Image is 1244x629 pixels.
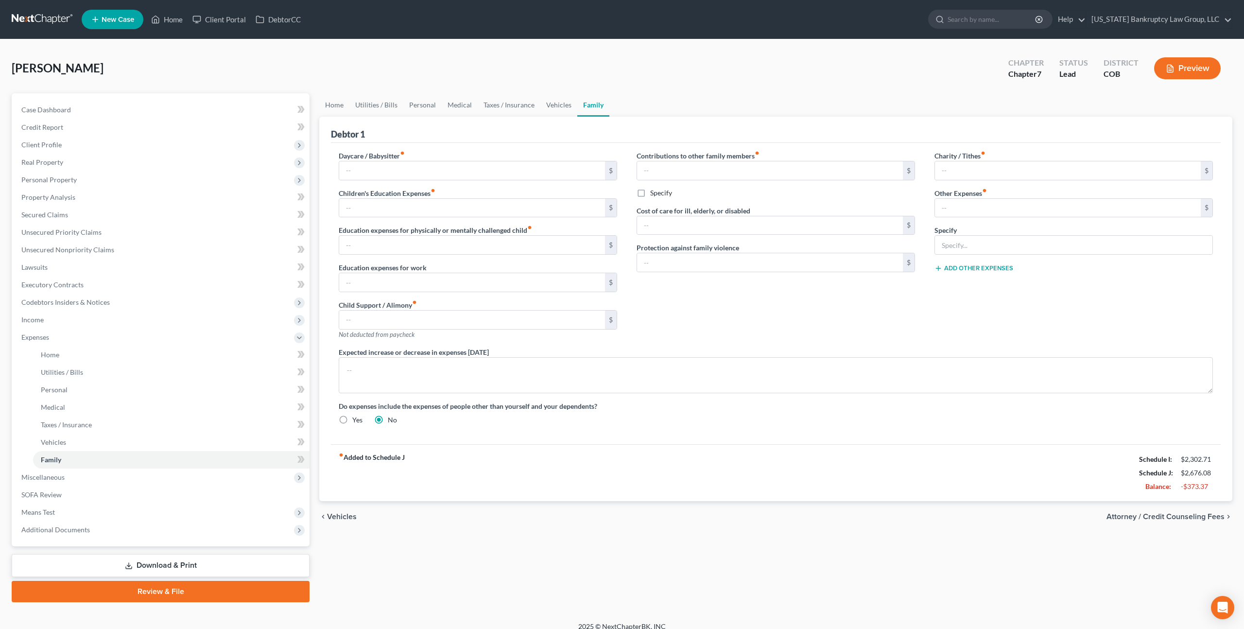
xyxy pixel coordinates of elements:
[339,236,605,254] input: --
[21,245,114,254] span: Unsecured Nonpriority Claims
[12,61,104,75] span: [PERSON_NAME]
[21,210,68,219] span: Secured Claims
[650,188,672,198] label: Specify
[948,10,1037,28] input: Search by name...
[1181,454,1213,464] div: $2,302.71
[1053,11,1086,28] a: Help
[934,264,1013,272] button: Add Other Expenses
[1181,482,1213,491] div: -$373.37
[605,199,617,217] div: $
[21,123,63,131] span: Credit Report
[1008,57,1044,69] div: Chapter
[21,508,55,516] span: Means Test
[21,473,65,481] span: Miscellaneous
[540,93,577,117] a: Vehicles
[1106,513,1232,521] button: Attorney / Credit Counseling Fees chevron_right
[14,259,310,276] a: Lawsuits
[934,151,985,161] label: Charity / Tithes
[12,554,310,577] a: Download & Print
[327,513,357,521] span: Vehicles
[442,93,478,117] a: Medical
[903,216,915,235] div: $
[319,513,327,521] i: chevron_left
[637,161,903,180] input: --
[935,161,1201,180] input: --
[33,381,310,399] a: Personal
[21,298,110,306] span: Codebtors Insiders & Notices
[339,401,1213,411] label: Do expenses include the expenses of people other than yourself and your dependents?
[339,311,605,329] input: --
[1225,513,1232,521] i: chevron_right
[605,236,617,254] div: $
[637,216,903,235] input: --
[41,438,66,446] span: Vehicles
[1201,199,1212,217] div: $
[1154,57,1221,79] button: Preview
[1106,513,1225,521] span: Attorney / Credit Counseling Fees
[21,280,84,289] span: Executory Contracts
[339,453,344,457] i: fiber_manual_record
[605,161,617,180] div: $
[14,189,310,206] a: Property Analysis
[755,151,760,156] i: fiber_manual_record
[33,416,310,434] a: Taxes / Insurance
[14,224,310,241] a: Unsecured Priority Claims
[41,403,65,411] span: Medical
[21,193,75,201] span: Property Analysis
[102,16,134,23] span: New Case
[339,199,605,217] input: --
[981,151,985,156] i: fiber_manual_record
[339,273,605,292] input: --
[339,225,532,235] label: Education expenses for physically or mentally challenged child
[41,385,68,394] span: Personal
[41,420,92,429] span: Taxes / Insurance
[21,175,77,184] span: Personal Property
[12,581,310,602] a: Review & File
[33,364,310,381] a: Utilities / Bills
[14,486,310,504] a: SOFA Review
[146,11,188,28] a: Home
[21,228,102,236] span: Unsecured Priority Claims
[1059,57,1088,69] div: Status
[14,206,310,224] a: Secured Claims
[412,300,417,305] i: fiber_manual_record
[33,399,310,416] a: Medical
[637,206,750,216] label: Cost of care for ill, elderly, or disabled
[33,346,310,364] a: Home
[21,140,62,149] span: Client Profile
[935,236,1212,254] input: Specify...
[1181,468,1213,478] div: $2,676.08
[251,11,306,28] a: DebtorCC
[934,188,987,198] label: Other Expenses
[21,263,48,271] span: Lawsuits
[14,119,310,136] a: Credit Report
[319,513,357,521] button: chevron_left Vehicles
[349,93,403,117] a: Utilities / Bills
[388,415,397,425] label: No
[319,93,349,117] a: Home
[605,273,617,292] div: $
[21,490,62,499] span: SOFA Review
[339,151,405,161] label: Daycare / Babysitter
[21,158,63,166] span: Real Property
[935,199,1201,217] input: --
[431,188,435,193] i: fiber_manual_record
[1059,69,1088,80] div: Lead
[352,415,363,425] label: Yes
[339,188,435,198] label: Children's Education Expenses
[605,311,617,329] div: $
[1104,69,1139,80] div: COB
[1145,482,1171,490] strong: Balance:
[14,276,310,294] a: Executory Contracts
[21,525,90,534] span: Additional Documents
[1201,161,1212,180] div: $
[41,368,83,376] span: Utilities / Bills
[21,333,49,341] span: Expenses
[339,453,405,493] strong: Added to Schedule J
[21,315,44,324] span: Income
[331,128,365,140] div: Debtor 1
[33,451,310,469] a: Family
[33,434,310,451] a: Vehicles
[1087,11,1232,28] a: [US_STATE] Bankruptcy Law Group, LLC
[1104,57,1139,69] div: District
